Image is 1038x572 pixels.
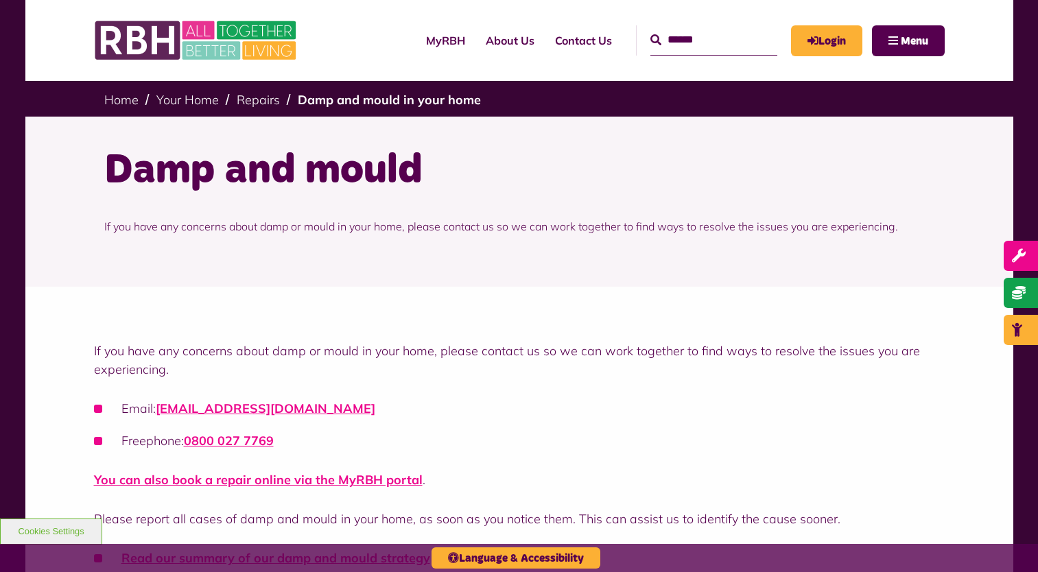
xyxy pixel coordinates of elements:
p: . [94,470,945,489]
a: Damp and mould in your home [298,92,481,108]
a: 0800 027 7769 [184,433,274,449]
button: Navigation [872,25,945,56]
p: If you have any concerns about damp or mould in your home, please contact us so we can work toget... [94,342,945,379]
iframe: Netcall Web Assistant for live chat [976,510,1038,572]
button: Language & Accessibility [432,547,600,569]
a: Home [104,92,139,108]
p: If you have any concerns about damp or mould in your home, please contact us so we can work toget... [104,198,934,255]
a: MyRBH [791,25,862,56]
p: Please report all cases of damp and mould in your home, as soon as you notice them. This can assi... [94,510,945,528]
a: MyRBH [416,22,475,59]
a: [EMAIL_ADDRESS][DOMAIN_NAME] [156,401,375,416]
a: Repairs [237,92,280,108]
a: Contact Us [545,22,622,59]
a: You can also book a repair online via the MyRBH portal [94,472,423,488]
a: Your Home [156,92,219,108]
span: Menu [901,36,928,47]
h1: Damp and mould [104,144,934,198]
li: Freephone: [94,431,945,450]
a: About Us [475,22,545,59]
img: RBH [94,14,300,67]
li: Email: [94,399,945,418]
